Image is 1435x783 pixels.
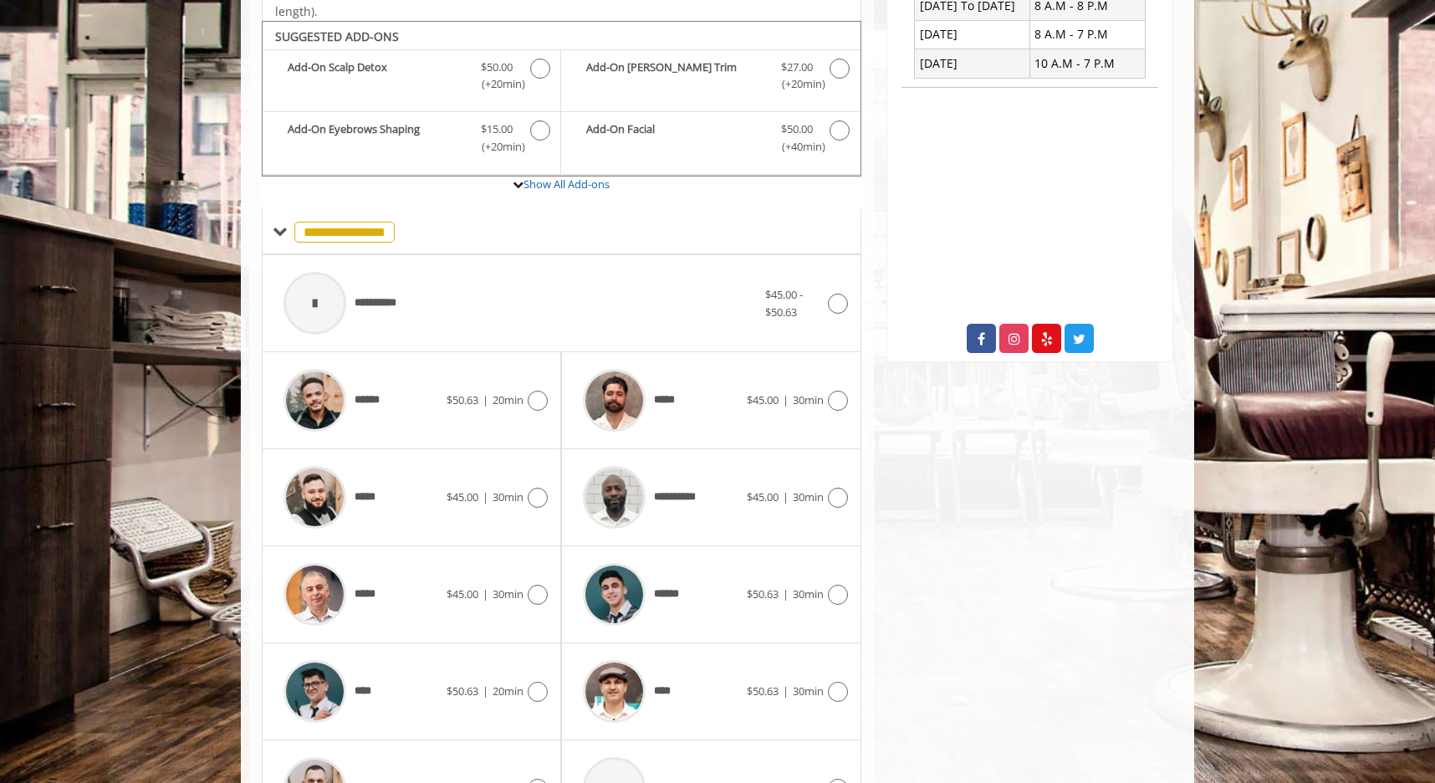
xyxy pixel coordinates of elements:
[493,489,523,504] span: 30min
[483,683,488,699] span: |
[493,392,523,407] span: 20min
[772,75,821,93] span: (+20min )
[447,586,478,601] span: $45.00
[781,59,813,76] span: $27.00
[586,120,763,156] b: Add-On Facial
[271,59,552,98] label: Add-On Scalp Detox
[447,683,478,699] span: $50.63
[483,489,488,504] span: |
[793,392,824,407] span: 30min
[483,586,488,601] span: |
[781,120,813,138] span: $50.00
[472,138,522,156] span: (+20min )
[783,392,789,407] span: |
[586,59,763,94] b: Add-On [PERSON_NAME] Trim
[447,489,478,504] span: $45.00
[783,683,789,699] span: |
[447,392,478,407] span: $50.63
[793,586,824,601] span: 30min
[569,59,851,98] label: Add-On Beard Trim
[493,586,523,601] span: 30min
[493,683,523,699] span: 20min
[915,49,1030,78] td: [DATE]
[262,21,861,177] div: The Made Man Haircut Add-onS
[783,489,789,504] span: |
[765,287,803,320] span: $45.00 - $50.63
[288,59,464,94] b: Add-On Scalp Detox
[747,392,779,407] span: $45.00
[472,75,522,93] span: (+20min )
[275,28,399,44] b: SUGGESTED ADD-ONS
[772,138,821,156] span: (+40min )
[481,120,513,138] span: $15.00
[747,586,779,601] span: $50.63
[569,120,851,160] label: Add-On Facial
[481,59,513,76] span: $50.00
[1029,49,1145,78] td: 10 A.M - 7 P.M
[271,120,552,160] label: Add-On Eyebrows Shaping
[483,392,488,407] span: |
[288,120,464,156] b: Add-On Eyebrows Shaping
[793,489,824,504] span: 30min
[523,177,610,192] a: Show All Add-ons
[783,586,789,601] span: |
[793,683,824,699] span: 30min
[915,20,1030,49] td: [DATE]
[747,489,779,504] span: $45.00
[1029,20,1145,49] td: 8 A.M - 7 P.M
[747,683,779,699] span: $50.63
